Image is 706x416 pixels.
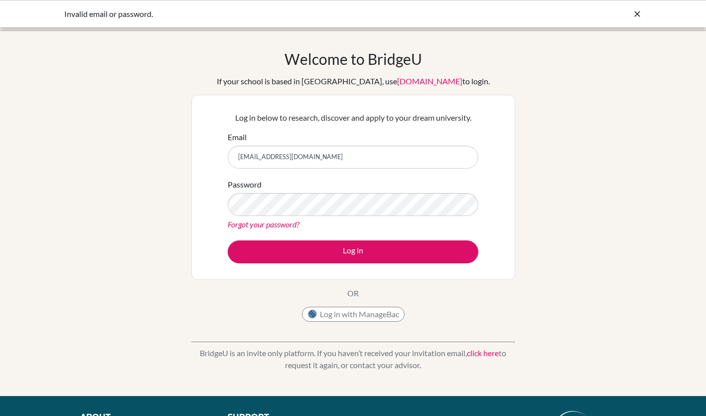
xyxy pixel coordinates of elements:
[191,347,515,371] p: BridgeU is an invite only platform. If you haven’t received your invitation email, to request it ...
[302,307,405,322] button: Log in with ManageBac
[64,8,493,20] div: Invalid email or password.
[284,50,422,68] h1: Welcome to BridgeU
[228,179,262,191] label: Password
[228,240,478,263] button: Log in
[217,75,490,87] div: If your school is based in [GEOGRAPHIC_DATA], use to login.
[228,112,478,124] p: Log in below to research, discover and apply to your dream university.
[228,131,247,143] label: Email
[228,219,299,229] a: Forgot your password?
[467,348,499,358] a: click here
[347,287,359,299] p: OR
[397,76,462,86] a: [DOMAIN_NAME]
